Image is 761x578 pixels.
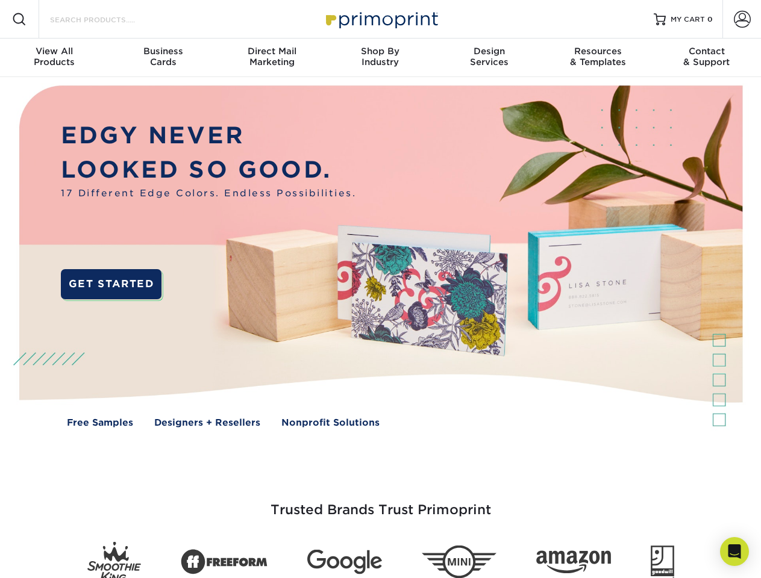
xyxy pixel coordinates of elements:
a: DesignServices [435,39,543,77]
span: Shop By [326,46,434,57]
span: Resources [543,46,652,57]
a: Resources& Templates [543,39,652,77]
span: MY CART [671,14,705,25]
p: LOOKED SO GOOD. [61,153,356,187]
a: Contact& Support [653,39,761,77]
img: Goodwill [651,545,674,578]
img: Amazon [536,551,611,574]
img: Google [307,550,382,574]
div: Cards [108,46,217,67]
span: Business [108,46,217,57]
div: Industry [326,46,434,67]
input: SEARCH PRODUCTS..... [49,12,166,26]
a: GET STARTED [61,269,161,299]
a: Designers + Resellers [154,416,260,430]
span: Contact [653,46,761,57]
span: 0 [707,15,713,23]
div: & Support [653,46,761,67]
img: Primoprint [321,6,441,32]
div: Open Intercom Messenger [720,537,749,566]
span: Direct Mail [218,46,326,57]
a: Direct MailMarketing [218,39,326,77]
div: & Templates [543,46,652,67]
span: 17 Different Edge Colors. Endless Possibilities. [61,187,356,200]
p: EDGY NEVER [61,119,356,153]
a: BusinessCards [108,39,217,77]
a: Free Samples [67,416,133,430]
h3: Trusted Brands Trust Primoprint [28,473,733,532]
span: Design [435,46,543,57]
div: Services [435,46,543,67]
a: Shop ByIndustry [326,39,434,77]
a: Nonprofit Solutions [281,416,380,430]
div: Marketing [218,46,326,67]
